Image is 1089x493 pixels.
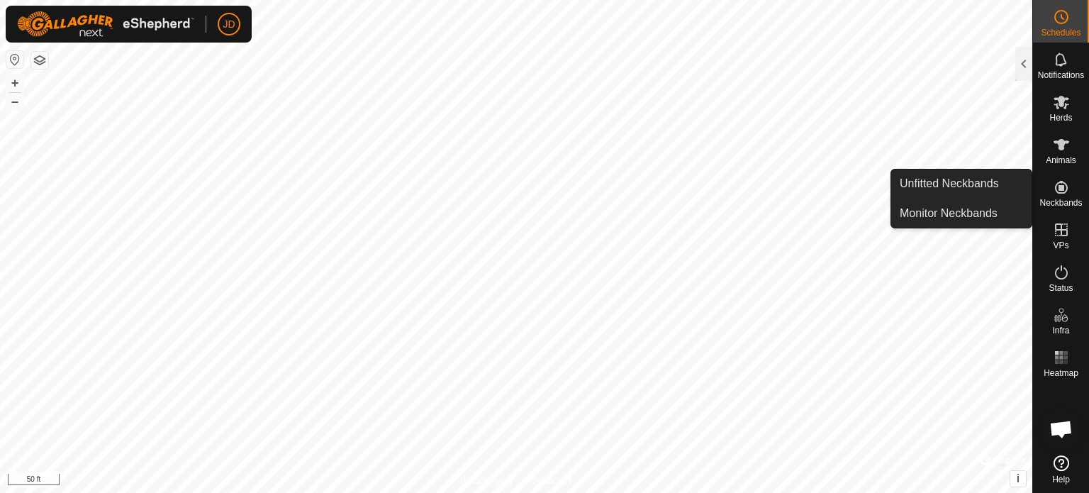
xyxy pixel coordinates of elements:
a: Contact Us [530,475,572,487]
span: JD [223,17,235,32]
span: Herds [1049,113,1072,122]
span: Status [1049,284,1073,292]
span: i [1017,472,1020,484]
span: Animals [1046,156,1076,165]
button: i [1010,471,1026,487]
span: Notifications [1038,71,1084,79]
span: Unfitted Neckbands [900,175,999,192]
a: Monitor Neckbands [891,199,1032,228]
a: Unfitted Neckbands [891,170,1032,198]
button: – [6,93,23,110]
span: Monitor Neckbands [900,205,998,222]
span: Infra [1052,326,1069,335]
span: Neckbands [1039,199,1082,207]
img: Gallagher Logo [17,11,194,37]
span: VPs [1053,241,1068,250]
a: Help [1033,450,1089,489]
span: Help [1052,475,1070,484]
button: + [6,74,23,92]
button: Map Layers [31,52,48,69]
span: Heatmap [1044,369,1078,377]
button: Reset Map [6,51,23,68]
a: Privacy Policy [460,475,513,487]
div: Open chat [1040,408,1083,450]
span: Schedules [1041,28,1080,37]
